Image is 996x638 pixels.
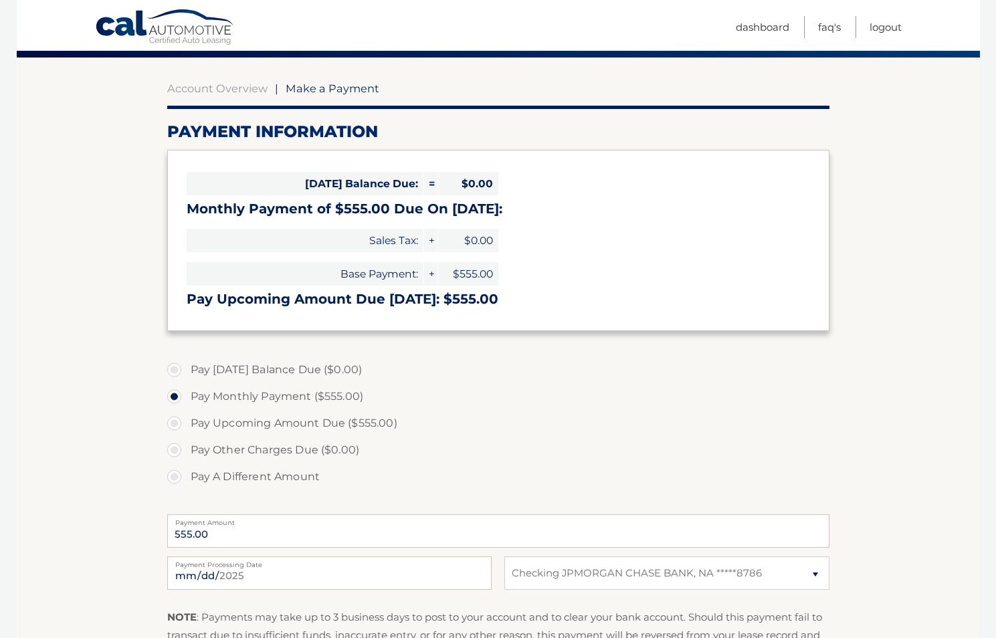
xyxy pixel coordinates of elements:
[167,463,829,490] label: Pay A Different Amount
[187,201,810,217] h3: Monthly Payment of $555.00 Due On [DATE]:
[167,410,829,437] label: Pay Upcoming Amount Due ($555.00)
[286,82,379,95] span: Make a Payment
[424,172,437,195] span: =
[187,262,423,286] span: Base Payment:
[424,229,437,252] span: +
[167,383,829,410] label: Pay Monthly Payment ($555.00)
[438,229,498,252] span: $0.00
[167,82,268,95] a: Account Overview
[167,356,829,383] label: Pay [DATE] Balance Due ($0.00)
[167,514,829,548] input: Payment Amount
[167,556,492,590] input: Payment Date
[187,291,810,308] h3: Pay Upcoming Amount Due [DATE]: $555.00
[438,262,498,286] span: $555.00
[736,16,789,38] a: Dashboard
[870,16,902,38] a: Logout
[167,556,492,567] label: Payment Processing Date
[187,172,423,195] span: [DATE] Balance Due:
[424,262,437,286] span: +
[167,122,829,142] h2: Payment Information
[167,514,829,525] label: Payment Amount
[95,9,235,47] a: Cal Automotive
[438,172,498,195] span: $0.00
[818,16,841,38] a: FAQ's
[167,437,829,463] label: Pay Other Charges Due ($0.00)
[275,82,278,95] span: |
[167,611,197,623] strong: NOTE
[187,229,423,252] span: Sales Tax:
